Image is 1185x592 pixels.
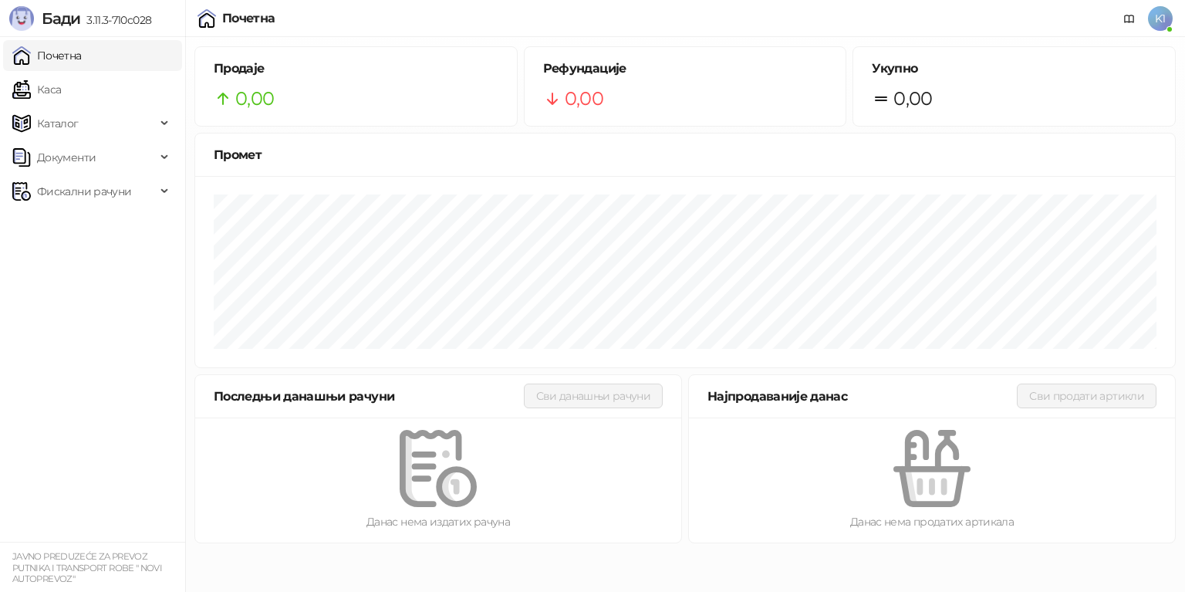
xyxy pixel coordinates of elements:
img: Logo [9,6,34,31]
span: Фискални рачуни [37,176,131,207]
span: 0,00 [235,84,274,113]
div: Данас нема продатих артикала [714,513,1150,530]
div: Почетна [222,12,275,25]
span: K1 [1148,6,1173,31]
div: Најпродаваније данас [707,387,1017,406]
span: 3.11.3-710c028 [80,13,151,27]
div: Последњи данашњи рачуни [214,387,524,406]
span: 0,00 [565,84,603,113]
button: Сви продати артикли [1017,384,1156,408]
a: Почетна [12,40,82,71]
h5: Рефундације [543,59,828,78]
span: Каталог [37,108,79,139]
h5: Укупно [872,59,1156,78]
span: 0,00 [893,84,932,113]
span: Бади [42,9,80,28]
button: Сви данашњи рачуни [524,384,663,408]
small: JAVNO PREDUZEĆE ZA PREVOZ PUTNIKA I TRANSPORT ROBE " NOVI AUTOPREVOZ" [12,551,162,584]
a: Документација [1117,6,1142,31]
div: Данас нема издатих рачуна [220,513,657,530]
a: Каса [12,74,61,105]
span: Документи [37,142,96,173]
div: Промет [214,145,1156,164]
h5: Продаје [214,59,498,78]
